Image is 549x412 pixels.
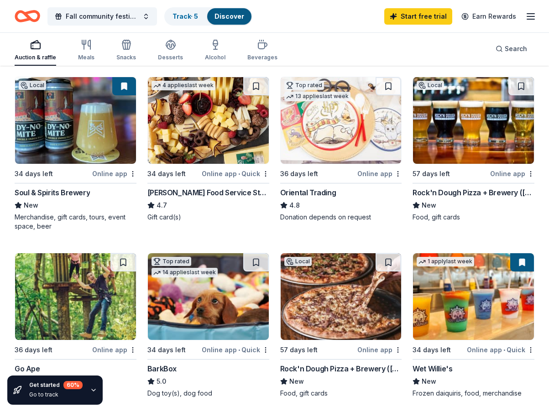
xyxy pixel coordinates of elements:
[247,54,277,61] div: Beverages
[488,40,534,58] button: Search
[15,187,90,198] div: Soul & Spirits Brewery
[157,376,166,387] span: 5.0
[413,187,534,198] div: Rock'n Dough Pizza + Brewery ([GEOGRAPHIC_DATA])
[490,168,534,179] div: Online app
[413,168,450,179] div: 57 days left
[413,77,534,164] img: Image for Rock'n Dough Pizza + Brewery (Orleans Station)
[503,346,505,354] span: •
[417,81,444,90] div: Local
[284,257,312,266] div: Local
[413,213,534,222] div: Food, gift cards
[280,213,402,222] div: Donation depends on request
[47,7,157,26] button: Fall community festival
[63,381,83,389] div: 60 %
[92,168,136,179] div: Online app
[15,253,136,398] a: Image for Go Ape36 days leftOnline appGo Ape5.0Tickets
[280,344,318,355] div: 57 days left
[148,253,269,340] img: Image for BarkBox
[147,389,269,398] div: Dog toy(s), dog food
[422,376,436,387] span: New
[413,363,452,374] div: Wet Willie's
[280,363,402,374] div: Rock'n Dough Pizza + Brewery ([GEOGRAPHIC_DATA])
[116,54,136,61] div: Snacks
[289,376,304,387] span: New
[505,43,527,54] span: Search
[92,344,136,355] div: Online app
[173,12,198,20] a: Track· 5
[147,77,269,222] a: Image for Gordon Food Service Store4 applieslast week34 days leftOnline app•Quick[PERSON_NAME] Fo...
[15,77,136,231] a: Image for Soul & Spirits BreweryLocal34 days leftOnline appSoul & Spirits BreweryNewMerchandise, ...
[152,257,191,266] div: Top rated
[15,253,136,340] img: Image for Go Ape
[280,187,336,198] div: Oriental Trading
[413,253,534,340] img: Image for Wet Willie's
[238,170,240,177] span: •
[281,77,402,164] img: Image for Oriental Trading
[247,36,277,66] button: Beverages
[147,213,269,222] div: Gift card(s)
[15,344,52,355] div: 36 days left
[152,268,218,277] div: 14 applies last week
[15,54,56,61] div: Auction & raffle
[116,36,136,66] button: Snacks
[413,389,534,398] div: Frozen daiquiris, food, merchandise
[15,213,136,231] div: Merchandise, gift cards, tours, event space, beer
[147,363,177,374] div: BarkBox
[456,8,522,25] a: Earn Rewards
[158,36,183,66] button: Desserts
[202,168,269,179] div: Online app Quick
[158,54,183,61] div: Desserts
[157,200,167,211] span: 4.7
[29,391,83,398] div: Go to track
[357,344,402,355] div: Online app
[281,253,402,340] img: Image for Rock'n Dough Pizza + Brewery (Germantown)
[205,36,225,66] button: Alcohol
[29,381,83,389] div: Get started
[78,54,94,61] div: Meals
[19,81,46,90] div: Local
[24,200,38,211] span: New
[413,344,451,355] div: 34 days left
[357,168,402,179] div: Online app
[15,36,56,66] button: Auction & raffle
[205,54,225,61] div: Alcohol
[15,5,40,27] a: Home
[202,344,269,355] div: Online app Quick
[280,77,402,222] a: Image for Oriental TradingTop rated13 applieslast week36 days leftOnline appOriental Trading4.8Do...
[413,253,534,398] a: Image for Wet Willie's1 applylast week34 days leftOnline app•QuickWet Willie'sNewFrozen daiquiris...
[66,11,139,22] span: Fall community festival
[147,187,269,198] div: [PERSON_NAME] Food Service Store
[15,363,40,374] div: Go Ape
[413,77,534,222] a: Image for Rock'n Dough Pizza + Brewery (Orleans Station)Local57 days leftOnline appRock'n Dough P...
[280,389,402,398] div: Food, gift cards
[15,77,136,164] img: Image for Soul & Spirits Brewery
[284,81,324,90] div: Top rated
[147,168,186,179] div: 34 days left
[280,253,402,398] a: Image for Rock'n Dough Pizza + Brewery (Germantown)Local57 days leftOnline appRock'n Dough Pizza ...
[280,168,318,179] div: 36 days left
[284,92,350,101] div: 13 applies last week
[214,12,244,20] a: Discover
[417,257,474,266] div: 1 apply last week
[467,344,534,355] div: Online app Quick
[289,200,300,211] span: 4.8
[148,77,269,164] img: Image for Gordon Food Service Store
[147,253,269,398] a: Image for BarkBoxTop rated14 applieslast week34 days leftOnline app•QuickBarkBox5.0Dog toy(s), do...
[238,346,240,354] span: •
[78,36,94,66] button: Meals
[384,8,452,25] a: Start free trial
[152,81,215,90] div: 4 applies last week
[164,7,252,26] button: Track· 5Discover
[15,168,53,179] div: 34 days left
[147,344,186,355] div: 34 days left
[422,200,436,211] span: New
